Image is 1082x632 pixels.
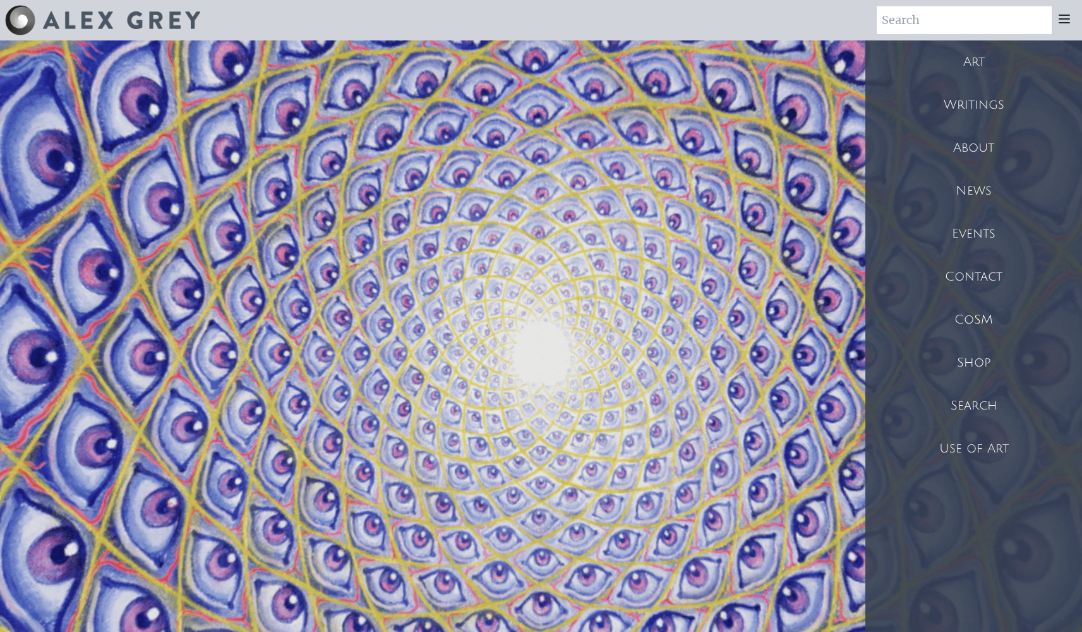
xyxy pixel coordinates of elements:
[865,341,1082,384] a: Shop
[865,384,1082,427] a: Search
[877,6,1052,34] input: Search
[865,298,1082,341] a: CoSM
[865,169,1082,212] a: News
[865,212,1082,255] a: Events
[865,255,1082,298] a: Contact
[865,427,1082,470] a: Use of Art
[865,126,1082,169] a: About
[865,40,1082,83] a: Art
[865,83,1082,126] a: Writings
